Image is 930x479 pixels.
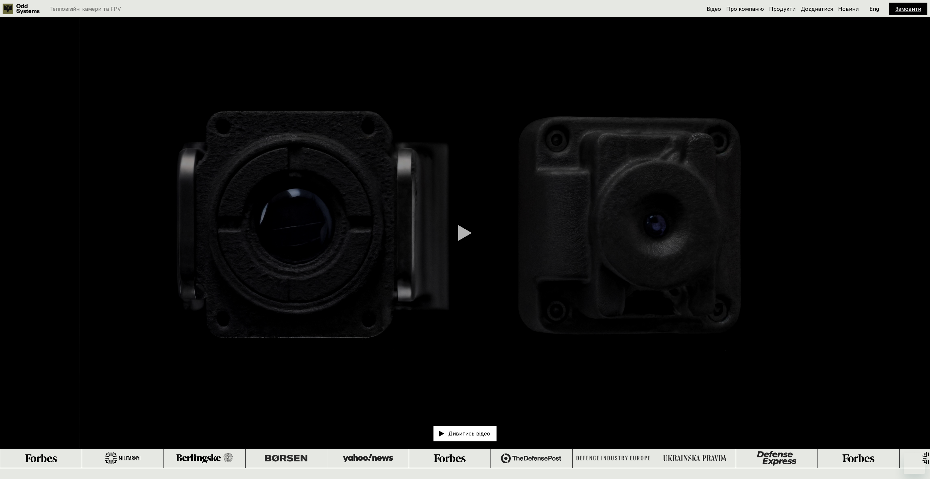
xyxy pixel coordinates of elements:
[448,431,490,436] p: Дивитись відео
[707,6,721,12] a: Відео
[904,453,925,474] iframe: Кнопка для запуску вікна повідомлень
[838,6,859,12] a: Новини
[49,6,121,11] p: Тепловізійні камери та FPV
[769,6,796,12] a: Продукти
[895,6,921,12] a: Замовити
[870,6,879,11] p: Eng
[726,6,764,12] a: Про компанію
[801,6,833,12] a: Доєднатися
